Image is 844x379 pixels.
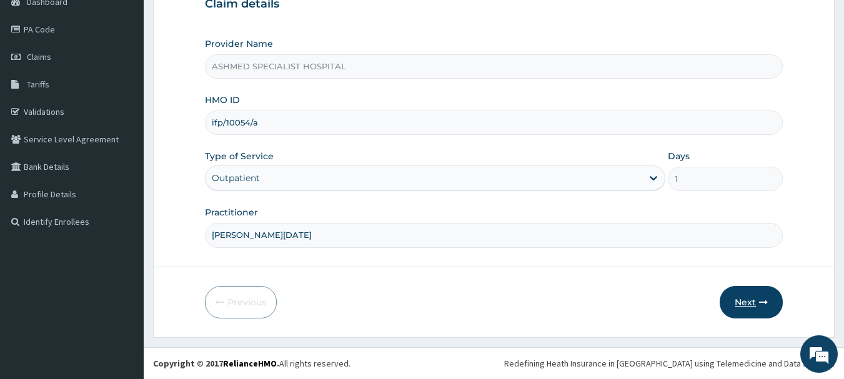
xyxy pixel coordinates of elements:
[504,357,835,370] div: Redefining Heath Insurance in [GEOGRAPHIC_DATA] using Telemedicine and Data Science!
[27,51,51,62] span: Claims
[668,150,690,162] label: Days
[205,6,235,36] div: Minimize live chat window
[212,172,260,184] div: Outpatient
[72,111,172,237] span: We're online!
[720,286,783,318] button: Next
[205,37,273,50] label: Provider Name
[205,94,240,106] label: HMO ID
[223,358,277,369] a: RelianceHMO
[205,206,258,219] label: Practitioner
[6,249,238,293] textarea: Type your message and hit 'Enter'
[153,358,279,369] strong: Copyright © 2017 .
[205,286,277,318] button: Previous
[205,223,783,247] input: Enter Name
[144,347,844,379] footer: All rights reserved.
[205,111,783,135] input: Enter HMO ID
[65,70,210,86] div: Chat with us now
[27,79,49,90] span: Tariffs
[23,62,51,94] img: d_794563401_company_1708531726252_794563401
[205,150,274,162] label: Type of Service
